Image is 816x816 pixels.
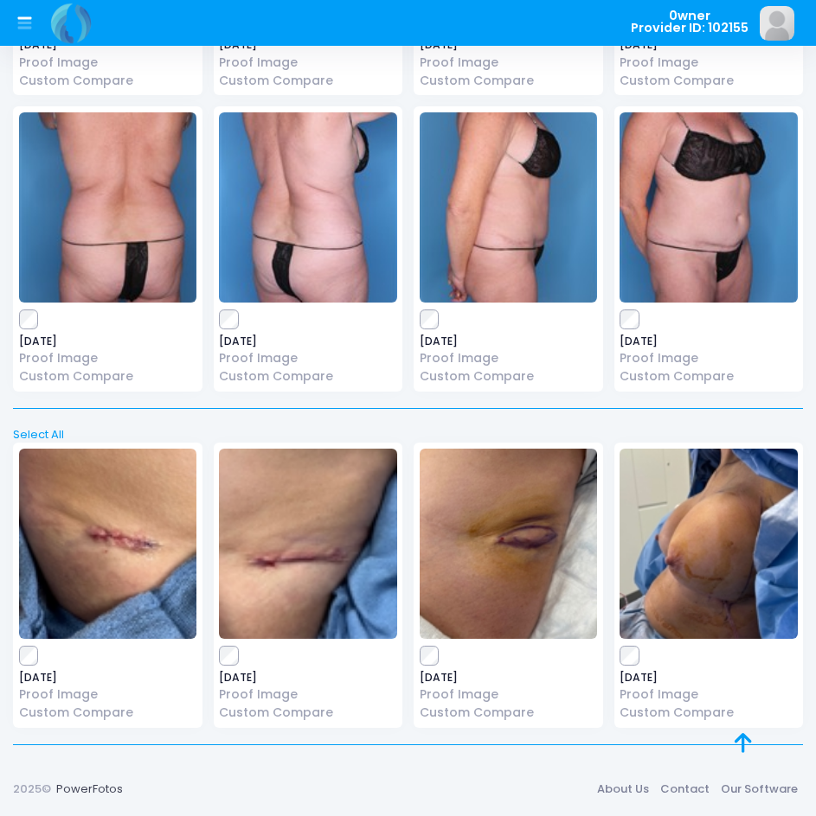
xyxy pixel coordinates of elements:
img: image [219,112,397,303]
a: Contact [654,774,715,805]
span: 2025© [13,781,51,797]
a: Our Software [715,774,803,805]
a: Proof Image [620,349,798,367]
a: PowerFotos [56,781,123,797]
span: [DATE] [420,673,598,683]
span: [DATE] [620,40,798,50]
a: Custom Compare [420,72,598,90]
a: Proof Image [620,54,798,72]
img: image [19,449,197,639]
a: Proof Image [420,685,598,704]
img: Logo [48,2,95,45]
span: [DATE] [19,40,197,50]
span: [DATE] [219,336,397,347]
span: [DATE] [19,336,197,347]
a: Proof Image [219,685,397,704]
a: About Us [591,774,654,805]
span: [DATE] [620,336,798,347]
a: Custom Compare [420,704,598,722]
a: Custom Compare [219,367,397,386]
a: Proof Image [219,349,397,367]
a: Custom Compare [620,367,798,386]
a: Proof Image [420,54,598,72]
img: image [19,112,197,303]
a: Custom Compare [420,367,598,386]
img: image [420,112,598,303]
a: Proof Image [19,685,197,704]
a: Custom Compare [19,367,197,386]
a: Proof Image [620,685,798,704]
span: [DATE] [19,673,197,683]
span: [DATE] [219,673,397,683]
span: [DATE] [420,40,598,50]
a: Proof Image [219,54,397,72]
span: [DATE] [620,673,798,683]
img: image [760,6,794,41]
a: Custom Compare [219,72,397,90]
img: image [620,449,798,639]
a: Proof Image [420,349,598,367]
span: [DATE] [420,336,598,347]
a: Custom Compare [19,704,197,722]
a: Custom Compare [219,704,397,722]
a: Custom Compare [620,704,798,722]
span: 0wner Provider ID: 102155 [631,10,749,35]
a: Custom Compare [620,72,798,90]
a: Proof Image [19,349,197,367]
a: Custom Compare [19,72,197,90]
span: [DATE] [219,40,397,50]
img: image [620,112,798,303]
a: Select All [8,426,809,443]
img: image [420,449,598,639]
a: Proof Image [19,54,197,72]
img: image [219,449,397,639]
